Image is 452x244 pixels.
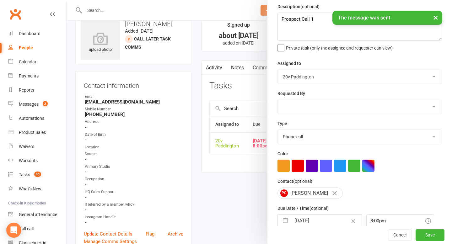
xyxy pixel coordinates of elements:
[8,154,66,168] a: Workouts
[277,205,329,212] label: Due Date / Time
[277,3,320,10] label: Description
[8,97,66,111] a: Messages 2
[8,140,66,154] a: Waivers
[6,223,21,238] div: Open Intercom Messenger
[277,60,301,67] label: Assigned to
[34,172,41,177] span: 30
[19,172,30,177] div: Tasks
[19,186,41,191] div: What's New
[19,31,40,36] div: Dashboard
[300,4,320,9] small: (optional)
[8,83,66,97] a: Reports
[8,6,23,22] a: Clubworx
[19,45,33,50] div: People
[8,41,66,55] a: People
[19,88,34,93] div: Reports
[280,189,288,197] span: PC
[293,179,312,184] small: (optional)
[19,144,34,149] div: Waivers
[277,90,305,97] label: Requested By
[430,11,441,24] button: ×
[416,230,444,241] button: Save
[388,230,412,241] button: Cancel
[19,158,38,163] div: Workouts
[8,222,66,236] a: Roll call
[277,120,287,127] label: Type
[19,59,36,64] div: Calendar
[19,212,57,217] div: General attendance
[8,69,66,83] a: Payments
[332,11,442,25] div: The message was sent
[19,226,34,231] div: Roll call
[8,182,66,196] a: What's New
[348,215,359,227] button: Clear Date
[19,73,39,78] div: Payments
[8,111,66,125] a: Automations
[277,150,288,157] label: Color
[8,27,66,41] a: Dashboard
[19,130,46,135] div: Product Sales
[8,55,66,69] a: Calendar
[8,168,66,182] a: Tasks 30
[19,102,39,107] div: Messages
[8,125,66,140] a: Product Sales
[309,206,329,211] small: (optional)
[277,178,312,185] label: Contact
[19,116,44,121] div: Automations
[277,188,343,199] div: [PERSON_NAME]
[286,43,393,50] span: Private task (only the assignee and requester can view)
[8,208,66,222] a: General attendance kiosk mode
[43,101,48,106] span: 2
